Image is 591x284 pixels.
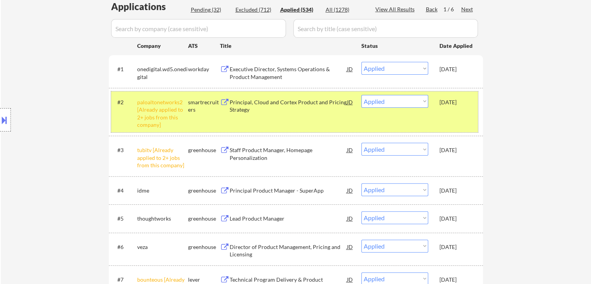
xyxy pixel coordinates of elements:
div: Excluded (712) [235,6,274,14]
div: thoughtworks [137,215,188,223]
div: Principal, Cloud and Cortex Product and Pricing Strategy [230,98,347,114]
div: [DATE] [439,187,474,195]
div: Next [461,5,474,13]
div: [DATE] [439,215,474,223]
div: View All Results [375,5,417,13]
div: Lead Product Manager [230,215,347,223]
div: greenhouse [188,146,220,154]
div: [DATE] [439,98,474,106]
div: Executive Director, Systems Operations & Product Management [230,65,347,81]
div: JD [346,183,354,197]
div: Back [426,5,438,13]
div: veza [137,243,188,251]
div: greenhouse [188,215,220,223]
div: All (1278) [326,6,364,14]
div: greenhouse [188,187,220,195]
div: Title [220,42,354,50]
div: JD [346,95,354,109]
div: JD [346,143,354,157]
div: [DATE] [439,243,474,251]
div: idme [137,187,188,195]
div: JD [346,62,354,76]
div: Principal Product Manager - SuperApp [230,187,347,195]
div: Staff Product Manager, Homepage Personalization [230,146,347,161]
div: Date Applied [439,42,474,50]
div: #7 [117,276,131,284]
div: Pending (32) [191,6,230,14]
div: #5 [117,215,131,223]
div: [DATE] [439,276,474,284]
div: Director of Product Management, Pricing and Licensing [230,243,347,258]
div: Applications [111,2,188,11]
div: lever [188,276,220,284]
div: 1 / 6 [443,5,461,13]
div: workday [188,65,220,73]
input: Search by company (case sensitive) [111,19,286,38]
input: Search by title (case sensitive) [293,19,478,38]
div: JD [346,211,354,225]
div: JD [346,240,354,254]
div: Company [137,42,188,50]
div: tubitv [Already applied to 2+ jobs from this company] [137,146,188,169]
div: Applied (534) [280,6,319,14]
div: #6 [117,243,131,251]
div: Status [361,39,428,53]
div: [DATE] [439,146,474,154]
div: paloaltonetworks2 [Already applied to 2+ jobs from this company] [137,98,188,129]
div: onedigital.wd5.onedigital [137,65,188,81]
div: smartrecruiters [188,98,220,114]
div: [DATE] [439,65,474,73]
div: greenhouse [188,243,220,251]
div: ATS [188,42,220,50]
